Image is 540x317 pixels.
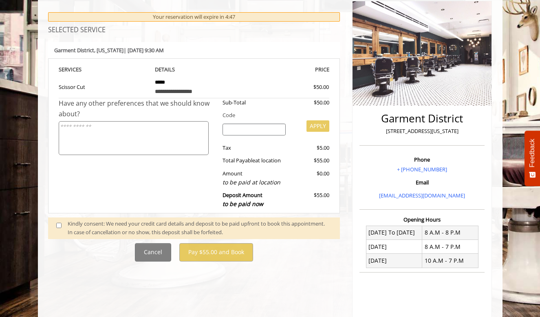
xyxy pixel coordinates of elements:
th: SERVICE [59,65,149,74]
div: Have any other preferences that we should know about? [59,98,217,119]
b: Garment District | [DATE] 9:30 AM [54,47,164,54]
div: $50.00 [292,98,329,107]
span: S [79,66,82,73]
div: Tax [216,144,292,152]
button: Cancel [135,243,171,262]
div: Sub-Total [216,98,292,107]
td: 10 A.M - 7 P.M [422,254,478,268]
a: [EMAIL_ADDRESS][DOMAIN_NAME] [379,192,465,199]
p: [STREET_ADDRESS][US_STATE] [361,127,483,135]
button: Feedback - Show survey [525,131,540,186]
td: 8 A.M - 8 P.M [422,226,478,239]
h3: Email [361,180,483,185]
div: Your reservation will expire in 4:47 [48,12,340,22]
div: to be paid at location [223,178,286,187]
span: at location [255,157,281,164]
a: + [PHONE_NUMBER] [397,166,447,173]
th: DETAILS [149,65,239,74]
div: Kindly consent: We need your credit card details and deposit to be paid upfront to book this appo... [68,219,332,237]
h2: Garment District [361,113,483,124]
div: $0.00 [292,169,329,187]
td: Scissor Cut [59,74,149,98]
button: APPLY [306,120,329,132]
div: $5.00 [292,144,329,152]
div: Total Payable [216,156,292,165]
div: Amount [216,169,292,187]
td: [DATE] To [DATE] [366,226,422,239]
h3: Opening Hours [359,217,485,222]
td: [DATE] [366,254,422,268]
div: $50.00 [284,83,329,91]
th: PRICE [239,65,330,74]
span: Feedback [529,139,536,167]
td: [DATE] [366,240,422,254]
h3: SELECTED SERVICE [48,27,340,34]
div: $55.00 [292,156,329,165]
td: 8 A.M - 7 P.M [422,240,478,254]
h3: Phone [361,157,483,162]
span: to be paid now [223,200,263,208]
b: Deposit Amount [223,191,263,208]
span: , [US_STATE] [94,47,123,54]
div: Code [216,111,329,120]
div: $55.00 [292,191,329,208]
button: Pay $55.00 and Book [179,243,253,262]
